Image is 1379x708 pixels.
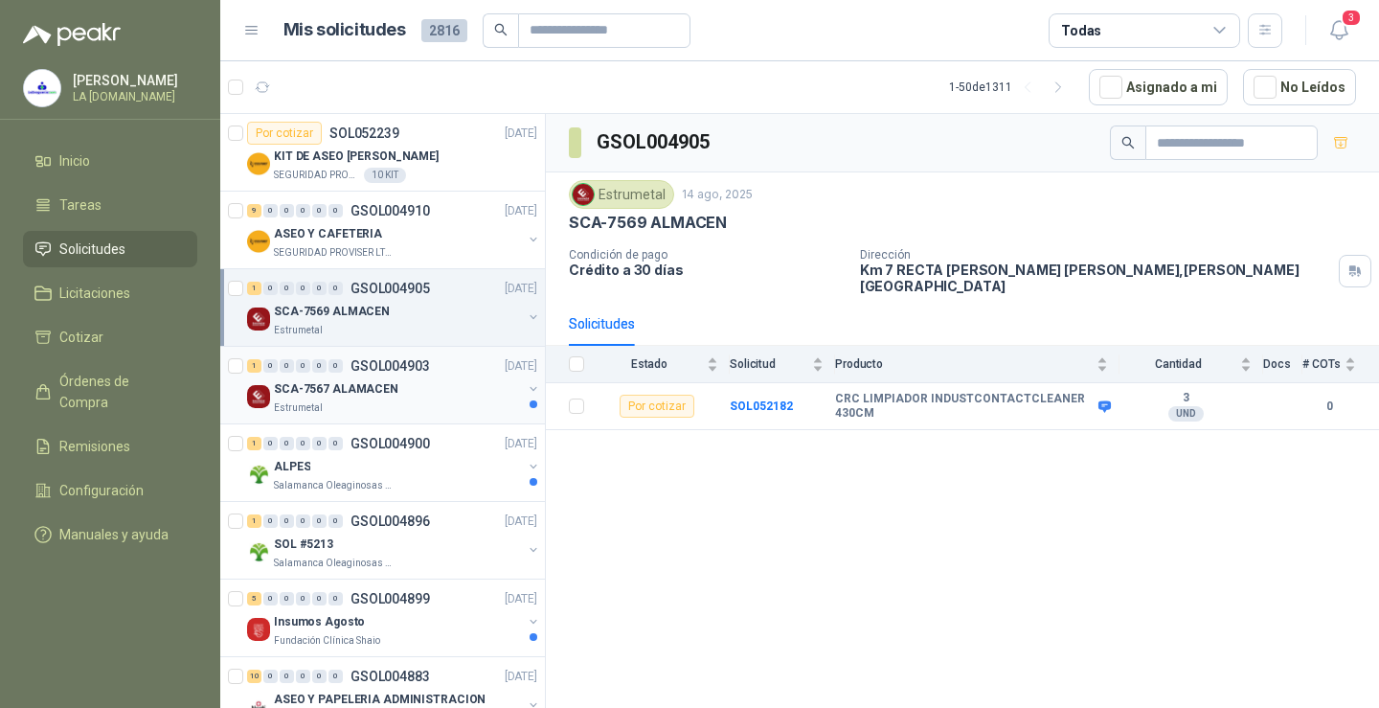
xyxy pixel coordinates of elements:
[247,277,541,338] a: 1 0 0 0 0 0 GSOL004905[DATE] Company LogoSCA-7569 ALMACENEstrumetal
[247,432,541,493] a: 1 0 0 0 0 0 GSOL004900[DATE] Company LogoALPESSalamanca Oleaginosas SAS
[505,590,537,608] p: [DATE]
[274,400,323,416] p: Estrumetal
[505,202,537,220] p: [DATE]
[59,436,130,457] span: Remisiones
[312,592,327,605] div: 0
[569,313,635,334] div: Solicitudes
[23,472,197,509] a: Configuración
[274,323,323,338] p: Estrumetal
[283,16,406,44] h1: Mis solicitudes
[247,437,261,450] div: 1
[569,180,674,209] div: Estrumetal
[23,187,197,223] a: Tareas
[59,371,179,413] span: Órdenes de Compra
[274,536,333,554] p: SOL #5213
[328,514,343,528] div: 0
[312,670,327,683] div: 0
[59,283,130,304] span: Licitaciones
[247,587,541,649] a: 5 0 0 0 0 0 GSOL004899[DATE] Company LogoInsumos AgostoFundación Clínica Shaio
[1119,391,1252,406] b: 3
[682,186,753,204] p: 14 ago, 2025
[312,282,327,295] div: 0
[949,72,1074,103] div: 1 - 50 de 1311
[494,23,508,36] span: search
[505,513,537,531] p: [DATE]
[59,524,169,545] span: Manuales y ayuda
[274,613,365,631] p: Insumos Agosto
[73,74,192,87] p: [PERSON_NAME]
[296,282,310,295] div: 0
[274,303,390,321] p: SCA-7569 ALMACEN
[296,592,310,605] div: 0
[860,248,1331,262] p: Dirección
[247,510,541,571] a: 1 0 0 0 0 0 GSOL004896[DATE] Company LogoSOL #5213Salamanca Oleaginosas SAS
[350,592,430,605] p: GSOL004899
[247,618,270,641] img: Company Logo
[263,282,278,295] div: 0
[263,204,278,217] div: 0
[24,70,60,106] img: Company Logo
[1263,346,1302,383] th: Docs
[247,463,270,486] img: Company Logo
[505,280,537,298] p: [DATE]
[247,152,270,175] img: Company Logo
[247,204,261,217] div: 9
[59,327,103,348] span: Cotizar
[280,670,294,683] div: 0
[263,592,278,605] div: 0
[296,204,310,217] div: 0
[1119,346,1263,383] th: Cantidad
[350,514,430,528] p: GSOL004896
[1302,346,1379,383] th: # COTs
[23,143,197,179] a: Inicio
[23,363,197,421] a: Órdenes de Compra
[312,514,327,528] div: 0
[296,437,310,450] div: 0
[1302,357,1341,371] span: # COTs
[505,125,537,143] p: [DATE]
[274,148,439,166] p: KIT DE ASEO [PERSON_NAME]
[274,633,380,649] p: Fundación Clínica Shaio
[296,670,310,683] div: 0
[573,184,594,205] img: Company Logo
[23,23,121,46] img: Logo peakr
[1243,69,1356,105] button: No Leídos
[312,437,327,450] div: 0
[569,248,845,262] p: Condición de pago
[350,204,430,217] p: GSOL004910
[620,395,694,418] div: Por cotizar
[328,359,343,373] div: 0
[1302,398,1356,416] b: 0
[274,458,310,476] p: ALPES
[73,91,192,103] p: LA [DOMAIN_NAME]
[280,592,294,605] div: 0
[328,437,343,450] div: 0
[328,204,343,217] div: 0
[59,194,102,216] span: Tareas
[247,514,261,528] div: 1
[1061,20,1101,41] div: Todas
[247,359,261,373] div: 1
[247,385,270,408] img: Company Logo
[1341,9,1362,27] span: 3
[274,556,395,571] p: Salamanca Oleaginosas SAS
[59,480,144,501] span: Configuración
[274,168,360,183] p: SEGURIDAD PROVISER LTDA
[505,357,537,376] p: [DATE]
[247,230,270,253] img: Company Logo
[280,359,294,373] div: 0
[263,437,278,450] div: 0
[1089,69,1228,105] button: Asignado a mi
[596,357,703,371] span: Estado
[730,346,835,383] th: Solicitud
[296,359,310,373] div: 0
[280,437,294,450] div: 0
[505,668,537,686] p: [DATE]
[329,126,399,140] p: SOL052239
[23,428,197,465] a: Remisiones
[274,225,382,243] p: ASEO Y CAFETERIA
[59,239,125,260] span: Solicitudes
[274,380,398,399] p: SCA-7567 ALAMACEN
[505,435,537,453] p: [DATE]
[247,540,270,563] img: Company Logo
